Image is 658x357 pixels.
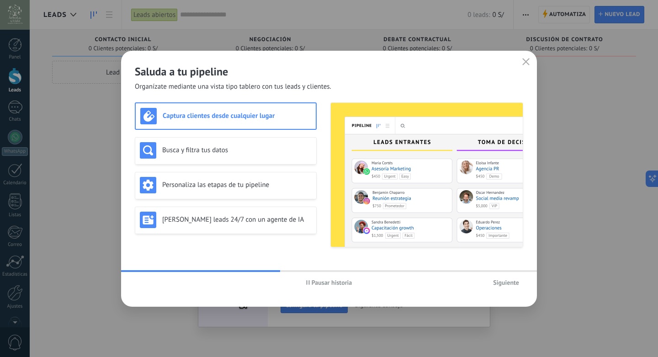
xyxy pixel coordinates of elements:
h3: Personaliza las etapas de tu pipeline [162,181,312,189]
h3: [PERSON_NAME] leads 24/7 con un agente de IA [162,215,312,224]
button: Pausar historia [302,276,356,289]
span: Siguiente [493,279,519,286]
h2: Saluda a tu pipeline [135,64,523,79]
span: Pausar historia [312,279,352,286]
h3: Busca y filtra tus datos [162,146,312,155]
span: Organízate mediante una vista tipo tablero con tus leads y clientes. [135,82,331,91]
button: Siguiente [489,276,523,289]
h3: Captura clientes desde cualquier lugar [163,112,311,120]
